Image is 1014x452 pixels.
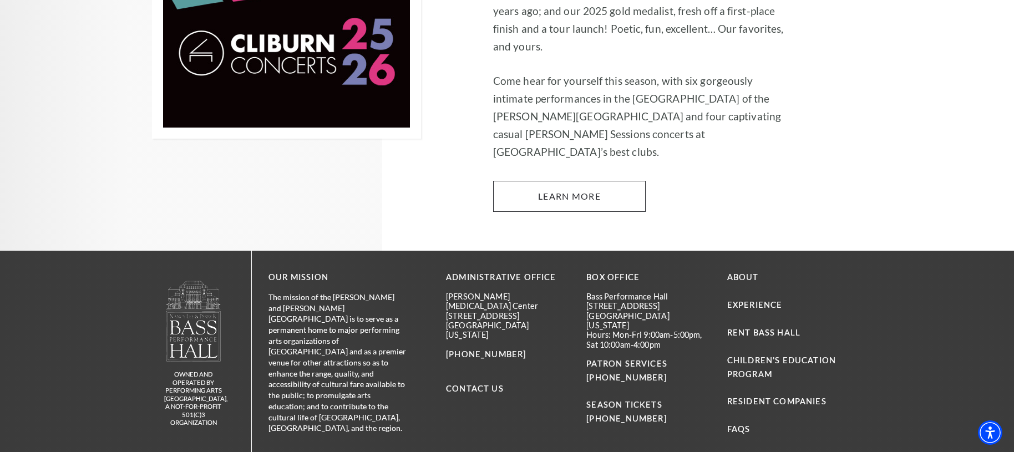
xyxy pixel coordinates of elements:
[727,424,751,434] a: FAQs
[446,348,570,362] p: [PHONE_NUMBER]
[586,330,710,349] p: Hours: Mon-Fri 9:00am-5:00pm, Sat 10:00am-4:00pm
[446,321,570,340] p: [GEOGRAPHIC_DATA][US_STATE]
[586,357,710,385] p: PATRON SERVICES [PHONE_NUMBER]
[268,271,407,285] p: OUR MISSION
[446,311,570,321] p: [STREET_ADDRESS]
[586,385,710,426] p: SEASON TICKETS [PHONE_NUMBER]
[493,72,790,161] p: Come hear for yourself this season, with six gorgeously intimate performances in the [GEOGRAPHIC_...
[586,311,710,331] p: [GEOGRAPHIC_DATA][US_STATE]
[727,397,827,406] a: Resident Companies
[586,301,710,311] p: [STREET_ADDRESS]
[164,370,222,427] p: owned and operated by Performing Arts [GEOGRAPHIC_DATA], A NOT-FOR-PROFIT 501(C)3 ORGANIZATION
[493,181,646,212] a: Learn More 2025-2026 Cliburn Concerts
[727,355,836,379] a: Children's Education Program
[586,292,710,301] p: Bass Performance Hall
[727,300,783,309] a: Experience
[586,271,710,285] p: BOX OFFICE
[727,272,759,282] a: About
[978,420,1002,445] div: Accessibility Menu
[727,328,800,337] a: Rent Bass Hall
[446,292,570,311] p: [PERSON_NAME][MEDICAL_DATA] Center
[268,292,407,434] p: The mission of the [PERSON_NAME] and [PERSON_NAME][GEOGRAPHIC_DATA] is to serve as a permanent ho...
[165,280,222,362] img: owned and operated by Performing Arts Fort Worth, A NOT-FOR-PROFIT 501(C)3 ORGANIZATION
[446,271,570,285] p: Administrative Office
[446,384,504,393] a: Contact Us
